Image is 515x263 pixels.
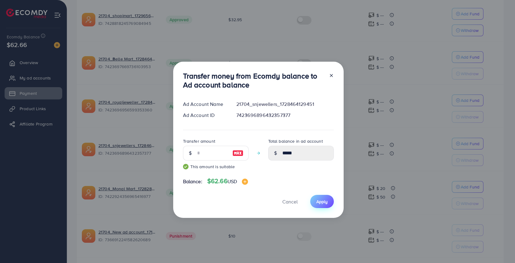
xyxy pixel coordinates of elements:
span: Apply [316,199,328,205]
div: 7423696896432357377 [231,112,338,119]
label: Transfer amount [183,138,215,144]
button: Cancel [275,195,305,208]
span: Balance: [183,178,202,185]
span: USD [227,178,237,185]
button: Apply [310,195,334,208]
img: guide [183,164,189,169]
label: Total balance in ad account [268,138,323,144]
div: 21704_snjewellers_1728464129451 [231,101,338,108]
img: image [232,149,243,157]
h3: Transfer money from Ecomdy balance to Ad account balance [183,72,324,89]
h4: $62.66 [207,177,248,185]
span: Cancel [282,198,298,205]
img: image [242,179,248,185]
small: This amount is suitable [183,164,249,170]
div: Ad Account Name [178,101,232,108]
div: Ad Account ID [178,112,232,119]
iframe: Chat [489,235,510,258]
